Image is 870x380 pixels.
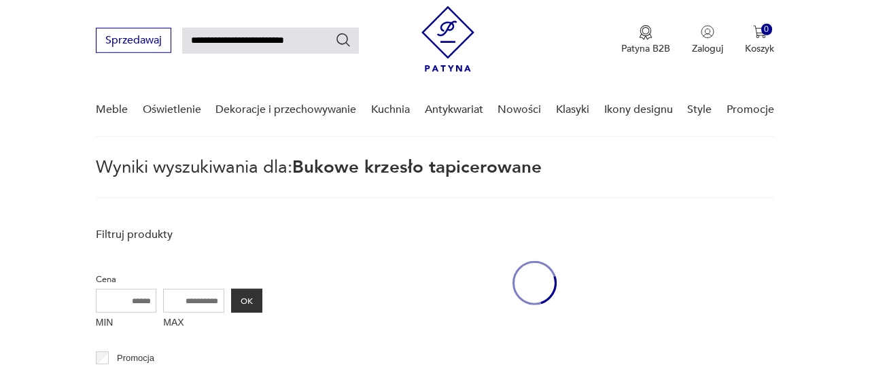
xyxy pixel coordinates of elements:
[692,42,723,55] p: Zaloguj
[727,84,774,136] a: Promocje
[753,25,767,39] img: Ikona koszyka
[512,220,557,346] div: oval-loading
[687,84,712,136] a: Style
[604,84,673,136] a: Ikony designu
[639,25,652,40] img: Ikona medalu
[745,25,774,55] button: 0Koszyk
[292,155,542,179] span: Bukowe krzesło tapicerowane
[761,24,773,35] div: 0
[701,25,714,39] img: Ikonka użytkownika
[117,351,154,366] p: Promocja
[498,84,541,136] a: Nowości
[421,6,474,72] img: Patyna - sklep z meblami i dekoracjami vintage
[745,42,774,55] p: Koszyk
[621,25,670,55] a: Ikona medaluPatyna B2B
[621,25,670,55] button: Patyna B2B
[215,84,356,136] a: Dekoracje i przechowywanie
[96,227,262,242] p: Filtruj produkty
[96,313,157,334] label: MIN
[556,84,589,136] a: Klasyki
[96,272,262,287] p: Cena
[371,84,410,136] a: Kuchnia
[96,84,128,136] a: Meble
[425,84,483,136] a: Antykwariat
[143,84,201,136] a: Oświetlenie
[335,32,351,48] button: Szukaj
[96,37,171,46] a: Sprzedawaj
[163,313,224,334] label: MAX
[96,28,171,53] button: Sprzedawaj
[692,25,723,55] button: Zaloguj
[621,42,670,55] p: Patyna B2B
[231,289,262,313] button: OK
[96,159,774,198] p: Wyniki wyszukiwania dla:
